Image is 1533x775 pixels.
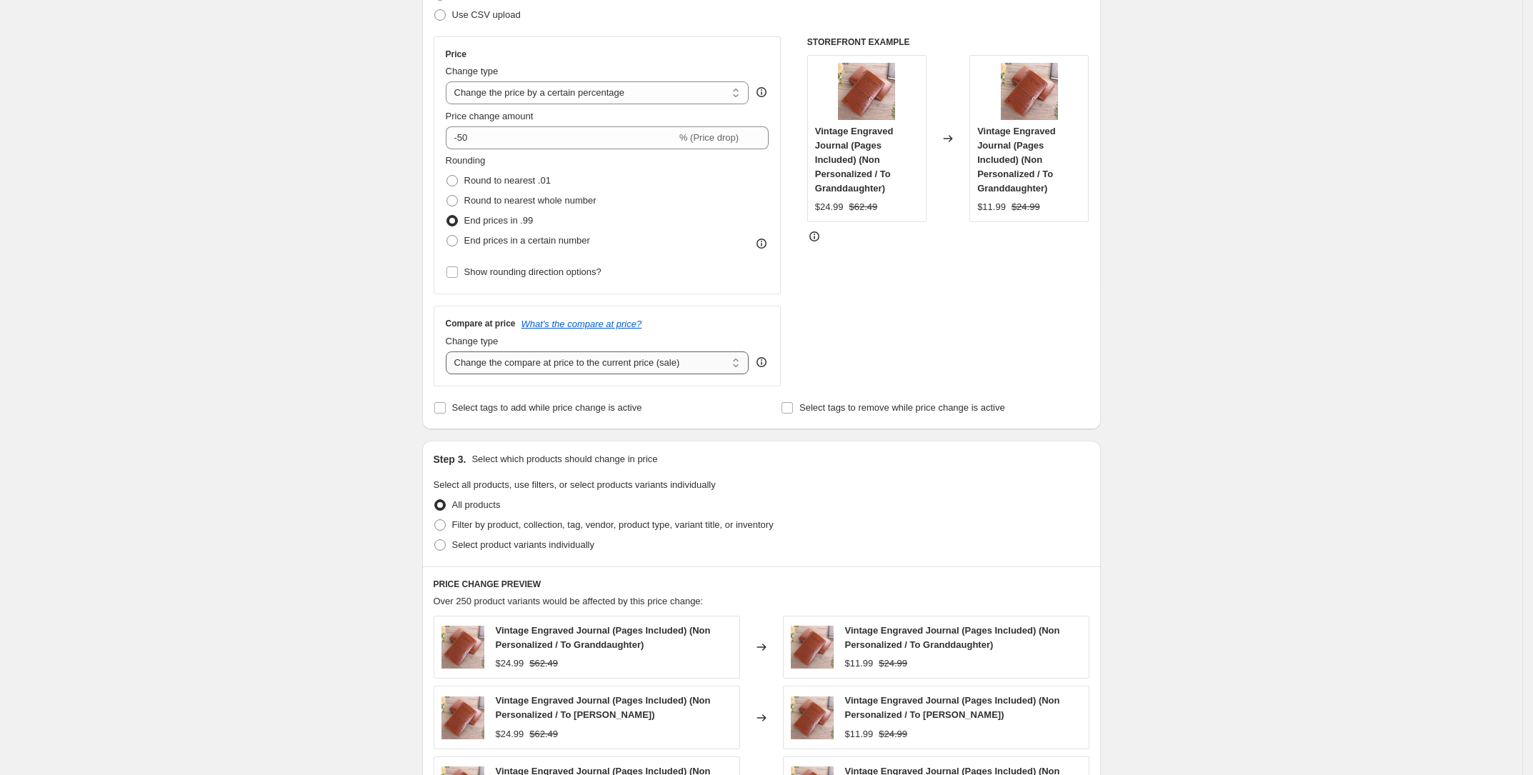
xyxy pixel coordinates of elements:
h2: Step 3. [434,452,466,466]
span: Show rounding direction options? [464,266,601,277]
h3: Compare at price [446,318,516,329]
span: Select product variants individually [452,539,594,550]
span: Use CSV upload [452,9,521,20]
span: End prices in a certain number [464,235,590,246]
p: Select which products should change in price [471,452,657,466]
span: $11.99 [845,658,874,669]
img: DescPic1_720x_grande_0470f42b-fca5-4647-9648-8f4cd330a373_80x.jpg [791,696,834,739]
span: $62.49 [529,658,558,669]
span: % (Price drop) [679,132,739,143]
span: $11.99 [977,201,1006,212]
span: Select tags to remove while price change is active [799,402,1005,413]
input: -15 [446,126,676,149]
span: Vintage Engraved Journal (Pages Included) (Non Personalized / To Granddaughter) [496,625,711,650]
img: DescPic1_720x_grande_0470f42b-fca5-4647-9648-8f4cd330a373_80x.jpg [791,626,834,669]
img: DescPic1_720x_grande_0470f42b-fca5-4647-9648-8f4cd330a373_80x.jpg [838,63,895,120]
h3: Price [446,49,466,60]
span: $24.99 [879,729,907,739]
span: Over 250 product variants would be affected by this price change: [434,596,704,606]
span: $62.49 [849,201,878,212]
img: DescPic1_720x_grande_0470f42b-fca5-4647-9648-8f4cd330a373_80x.jpg [441,626,484,669]
span: Change type [446,336,499,346]
span: All products [452,499,501,510]
span: $62.49 [529,729,558,739]
span: Round to nearest whole number [464,195,596,206]
span: Price change amount [446,111,534,121]
span: Select all products, use filters, or select products variants individually [434,479,716,490]
span: $24.99 [496,729,524,739]
span: Round to nearest .01 [464,175,551,186]
img: DescPic1_720x_grande_0470f42b-fca5-4647-9648-8f4cd330a373_80x.jpg [441,696,484,739]
img: DescPic1_720x_grande_0470f42b-fca5-4647-9648-8f4cd330a373_80x.jpg [1001,63,1058,120]
span: $11.99 [845,729,874,739]
button: What's the compare at price? [521,319,642,329]
h6: PRICE CHANGE PREVIEW [434,579,1089,590]
span: Filter by product, collection, tag, vendor, product type, variant title, or inventory [452,519,774,530]
div: help [754,355,769,369]
span: Vintage Engraved Journal (Pages Included) (Non Personalized / To Granddaughter) [977,126,1056,194]
span: Select tags to add while price change is active [452,402,642,413]
h6: STOREFRONT EXAMPLE [807,36,1089,48]
span: $24.99 [496,658,524,669]
span: Vintage Engraved Journal (Pages Included) (Non Personalized / To Granddaughter) [815,126,894,194]
div: help [754,85,769,99]
span: $24.99 [1012,201,1040,212]
span: Vintage Engraved Journal (Pages Included) (Non Personalized / To Granddaughter) [845,625,1060,650]
span: $24.99 [815,201,844,212]
span: $24.99 [879,658,907,669]
span: Vintage Engraved Journal (Pages Included) (Non Personalized / To [PERSON_NAME]) [845,695,1060,720]
span: End prices in .99 [464,215,534,226]
span: Change type [446,66,499,76]
span: Vintage Engraved Journal (Pages Included) (Non Personalized / To [PERSON_NAME]) [496,695,711,720]
span: Rounding [446,155,486,166]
